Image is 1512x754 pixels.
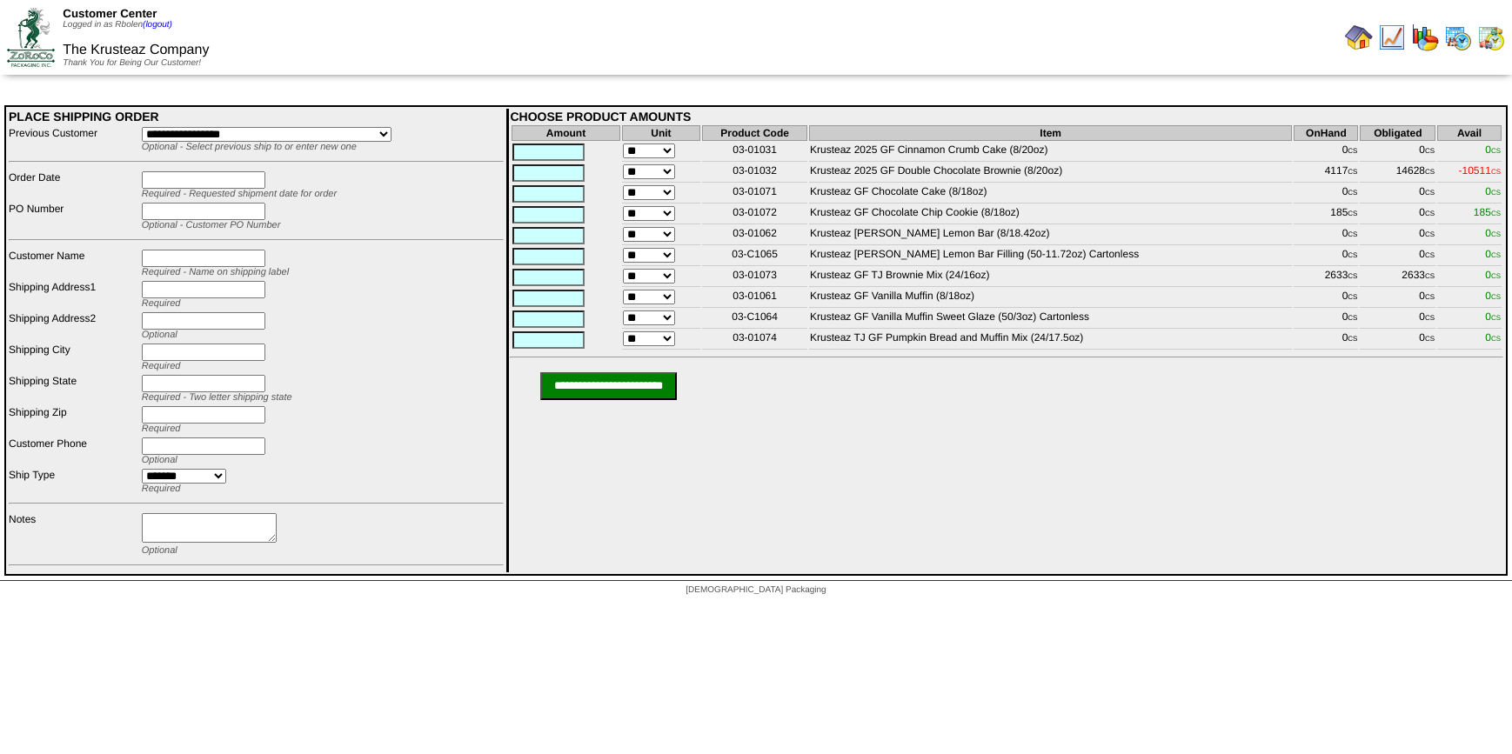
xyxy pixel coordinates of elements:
th: Obligated [1360,125,1435,141]
th: Unit [622,125,701,141]
span: CS [1425,251,1435,259]
span: CS [1425,293,1435,301]
span: CS [1491,168,1501,176]
td: Previous Customer [8,126,139,153]
td: 0 [1360,143,1435,162]
td: 14628 [1360,163,1435,183]
td: 0 [1294,310,1358,329]
td: Krusteaz GF Chocolate Chip Cookie (8/18oz) [809,205,1292,224]
div: PLACE SHIPPING ORDER [9,110,504,123]
td: 03-C1064 [702,310,807,329]
span: CS [1491,251,1501,259]
span: 0 [1485,310,1501,323]
span: Optional - Select previous ship to or enter new one [142,142,357,152]
th: Item [809,125,1292,141]
span: -10511 [1459,164,1502,177]
span: CS [1348,335,1357,343]
td: 0 [1360,330,1435,350]
span: CS [1491,293,1501,301]
td: 03-C1065 [702,247,807,266]
span: CS [1348,251,1357,259]
td: Shipping State [8,374,139,404]
span: 0 [1485,143,1501,156]
td: 0 [1294,330,1358,350]
td: 0 [1360,226,1435,245]
td: 03-01062 [702,226,807,245]
span: Required [142,361,181,371]
td: 0 [1294,143,1358,162]
td: 03-01073 [702,268,807,287]
td: Customer Phone [8,437,139,466]
span: CS [1348,210,1357,217]
span: CS [1425,147,1435,155]
span: Customer Center [63,7,157,20]
th: OnHand [1294,125,1358,141]
td: 0 [1294,247,1358,266]
td: 0 [1360,289,1435,308]
span: Required - Name on shipping label [142,267,289,277]
a: (logout) [143,20,172,30]
span: CS [1425,335,1435,343]
span: CS [1348,230,1357,238]
span: CS [1491,189,1501,197]
span: Thank You for Being Our Customer! [63,58,201,68]
span: 0 [1485,290,1501,302]
span: CS [1425,314,1435,322]
span: CS [1491,147,1501,155]
td: Order Date [8,170,139,200]
td: Notes [8,512,139,557]
img: line_graph.gif [1378,23,1406,51]
td: Shipping City [8,343,139,372]
span: 0 [1485,248,1501,260]
td: Krusteaz GF Chocolate Cake (8/18oz) [809,184,1292,204]
img: graph.gif [1411,23,1439,51]
img: ZoRoCo_Logo(Green%26Foil)%20jpg.webp [7,8,55,66]
td: 0 [1360,205,1435,224]
td: Customer Name [8,249,139,278]
span: CS [1491,230,1501,238]
td: Shipping Zip [8,405,139,435]
span: Optional - Customer PO Number [142,220,281,230]
span: CS [1425,210,1435,217]
td: 0 [1360,310,1435,329]
td: 0 [1294,184,1358,204]
td: 03-01031 [702,143,807,162]
span: 185 [1474,206,1501,218]
span: [DEMOGRAPHIC_DATA] Packaging [686,585,826,595]
td: 0 [1360,184,1435,204]
td: Krusteaz TJ GF Pumpkin Bread and Muffin Mix (24/17.5oz) [809,330,1292,350]
th: Avail [1437,125,1502,141]
span: Optional [142,455,177,465]
img: calendarprod.gif [1444,23,1472,51]
span: CS [1491,314,1501,322]
span: Required - Two letter shipping state [142,392,292,403]
td: Krusteaz GF TJ Brownie Mix (24/16oz) [809,268,1292,287]
td: Krusteaz [PERSON_NAME] Lemon Bar Filling (50-11.72oz) Cartonless [809,247,1292,266]
td: Krusteaz 2025 GF Cinnamon Crumb Cake (8/20oz) [809,143,1292,162]
td: 03-01072 [702,205,807,224]
div: CHOOSE PRODUCT AMOUNTS [510,110,1503,123]
span: Required [142,298,181,309]
td: 0 [1294,289,1358,308]
td: PO Number [8,202,139,231]
span: 0 [1485,269,1501,281]
td: 03-01071 [702,184,807,204]
td: 2633 [1294,268,1358,287]
img: calendarinout.gif [1477,23,1505,51]
td: 03-01032 [702,163,807,183]
span: CS [1348,293,1357,301]
span: CS [1348,147,1357,155]
span: Logged in as Rbolen [63,20,172,30]
span: CS [1491,210,1501,217]
span: Required [142,484,181,494]
span: CS [1348,272,1357,280]
span: 0 [1485,227,1501,239]
span: CS [1425,272,1435,280]
td: 2633 [1360,268,1435,287]
span: CS [1491,335,1501,343]
td: Ship Type [8,468,139,495]
td: Krusteaz [PERSON_NAME] Lemon Bar (8/18.42oz) [809,226,1292,245]
td: 0 [1360,247,1435,266]
td: 03-01074 [702,330,807,350]
span: CS [1425,230,1435,238]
